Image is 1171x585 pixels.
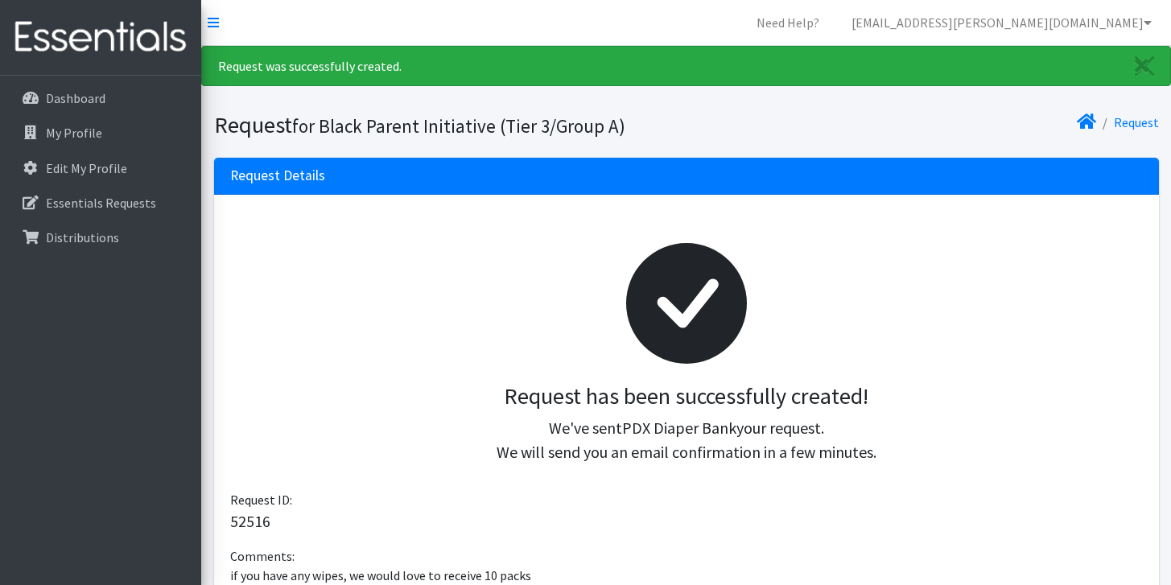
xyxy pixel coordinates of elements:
p: 52516 [230,509,1143,534]
p: My Profile [46,125,102,141]
a: Edit My Profile [6,152,195,184]
p: if you have any wipes, we would love to receive 10 packs [230,566,1143,585]
a: Need Help? [744,6,832,39]
a: Dashboard [6,82,195,114]
a: Request [1114,114,1159,130]
p: We've sent your request. We will send you an email confirmation in a few minutes. [243,416,1130,464]
a: [EMAIL_ADDRESS][PERSON_NAME][DOMAIN_NAME] [839,6,1165,39]
span: Request ID: [230,492,292,508]
span: PDX Diaper Bank [622,418,736,438]
img: HumanEssentials [6,10,195,64]
a: My Profile [6,117,195,149]
h1: Request [214,111,681,139]
div: Request was successfully created. [201,46,1171,86]
p: Distributions [46,229,119,245]
h3: Request Details [230,167,325,184]
small: for Black Parent Initiative (Tier 3/Group A) [292,114,625,138]
p: Essentials Requests [46,195,156,211]
p: Dashboard [46,90,105,106]
p: Edit My Profile [46,160,127,176]
a: Distributions [6,221,195,253]
h3: Request has been successfully created! [243,383,1130,410]
a: Essentials Requests [6,187,195,219]
a: Close [1119,47,1170,85]
span: Comments: [230,548,295,564]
